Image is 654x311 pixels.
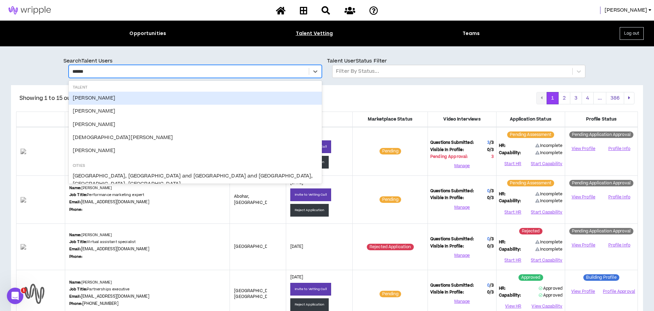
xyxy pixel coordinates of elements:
[69,192,87,197] b: Job Title:
[604,192,635,202] button: Profile Info
[507,180,554,186] sup: Pending Assessment
[430,147,464,153] span: Visible In Profile:
[367,244,414,250] sup: Rejected Application
[487,140,490,146] span: 3
[487,147,494,153] span: 0
[430,283,474,289] span: Questions Submitted:
[69,239,87,244] b: Job Title:
[568,239,599,251] a: View Profile
[490,243,494,249] span: / 3
[582,92,594,104] button: 4
[69,105,322,118] div: [PERSON_NAME]
[327,57,591,65] p: Talent User Status Filter
[430,297,494,307] button: Manage
[569,131,633,138] sup: Pending Application Approval
[604,240,635,251] button: Profile Info
[531,255,562,266] button: Start Capability
[290,188,331,201] button: Invite to Vetting Call
[69,192,144,198] p: Performance marketing expert
[604,144,635,154] button: Profile Info
[499,150,521,156] span: Capability:
[81,293,149,299] a: [EMAIL_ADDRESS][DOMAIN_NAME]
[499,255,527,266] button: Start HR
[69,294,81,299] b: Email:
[20,94,115,102] p: Showing 1 to 15 out of 5782 results
[379,148,401,154] sup: Pending
[353,112,428,127] th: Marketplace Status
[69,131,322,144] div: [DEMOGRAPHIC_DATA][PERSON_NAME]
[490,147,494,153] span: / 3
[535,191,563,197] span: Incomplete
[290,204,329,217] button: Reject Application
[603,286,635,297] button: Profile Approval
[487,195,494,201] span: 0
[234,194,276,206] span: Abohar , [GEOGRAPHIC_DATA]
[487,236,490,242] span: 0
[487,289,494,296] span: 0
[69,199,81,205] b: Email:
[69,170,322,191] div: [GEOGRAPHIC_DATA], [GEOGRAPHIC_DATA] and [GEOGRAPHIC_DATA] and [GEOGRAPHIC_DATA], [GEOGRAPHIC_DAT...
[547,92,559,104] button: 1
[430,154,468,160] span: Pending Approval:
[69,287,87,292] b: Job Title:
[290,298,329,311] button: Reject Application
[430,195,464,201] span: Visible In Profile:
[129,30,166,37] div: Opportunities
[535,239,563,245] span: Incomplete
[570,92,582,104] button: 3
[430,161,494,171] button: Manage
[499,239,505,245] span: HR:
[234,244,276,250] span: [GEOGRAPHIC_DATA]
[81,199,149,205] a: [EMAIL_ADDRESS][DOMAIN_NAME]
[531,159,562,169] button: Start Capability
[499,143,505,149] span: HR:
[21,280,48,308] img: default-user-profile.png
[69,254,82,259] b: Phone:
[290,244,349,250] p: [DATE]
[69,207,82,212] b: Phone:
[82,301,118,307] a: [PHONE_NUMBER]
[430,289,464,296] span: Visible In Profile:
[463,30,480,37] div: Teams
[490,188,494,194] span: / 3
[69,232,112,238] p: [PERSON_NAME]
[69,246,81,252] b: Email:
[21,197,61,203] img: HXpx0zJBqwTGjmPGlQUzS4ZSygtKjCNIO44B2XcI.png
[430,188,474,194] span: Questions Submitted:
[507,131,554,138] sup: Pending Assessment
[379,291,401,297] sup: Pending
[21,288,26,293] span: 1
[430,140,474,146] span: Questions Submitted:
[487,188,490,194] span: 0
[490,195,494,201] span: / 3
[490,289,494,295] span: / 3
[21,149,61,154] img: iHZPBr5tuVQvHWOuvJAYiVBK9qrh3hie8FKRG1v6.png
[499,246,521,253] span: Capability:
[535,143,563,149] span: Incomplete
[583,274,619,281] sup: Building Profile
[487,243,494,250] span: 0
[605,7,647,14] span: [PERSON_NAME]
[487,283,490,288] span: 0
[490,283,494,288] span: / 3
[69,232,81,238] b: Name:
[69,239,136,245] p: Virtual assistant specialist
[499,159,527,169] button: Start HR
[499,207,527,217] button: Start HR
[499,286,505,292] span: HR:
[69,144,322,157] div: [PERSON_NAME]
[497,112,565,127] th: Application Status
[568,286,599,298] a: View Profile
[536,92,634,104] nav: pagination
[81,246,149,252] a: [EMAIL_ADDRESS][DOMAIN_NAME]
[430,202,494,212] button: Manage
[490,236,494,242] span: / 3
[593,92,606,104] button: ...
[69,85,322,91] div: Talent
[69,163,322,169] div: Cities
[569,180,633,186] sup: Pending Application Approval
[499,198,521,204] span: Capability:
[491,154,494,160] span: 3
[69,280,81,285] b: Name:
[428,112,497,127] th: Video Interviews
